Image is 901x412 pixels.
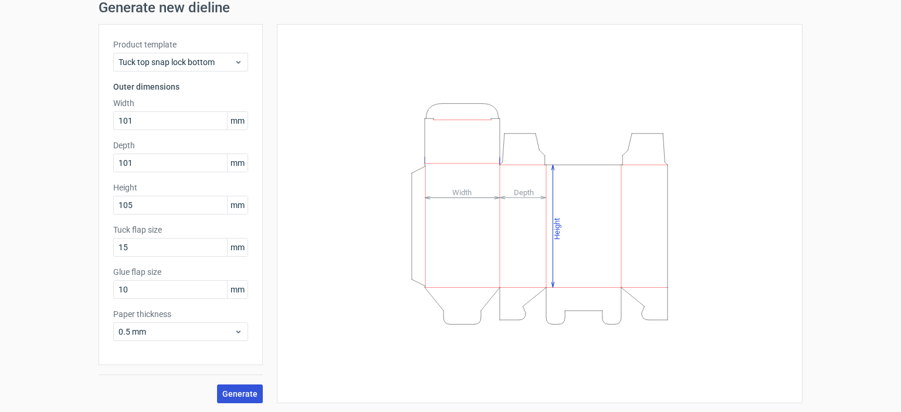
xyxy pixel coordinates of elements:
[99,1,802,15] h1: Generate new dieline
[113,81,248,93] h3: Outer dimensions
[113,266,248,278] label: Glue flap size
[118,56,234,68] span: Tuck top snap lock bottom
[113,139,248,151] label: Depth
[113,224,248,236] label: Tuck flap size
[227,196,248,214] span: mm
[113,308,248,320] label: Paper thickness
[514,188,534,196] tspan: Depth
[553,217,561,239] tspan: Height
[113,39,248,50] label: Product template
[227,154,248,172] span: mm
[227,112,248,130] span: mm
[222,390,258,398] span: Generate
[113,182,248,193] label: Height
[452,188,472,196] tspan: Width
[227,239,248,256] span: mm
[227,281,248,298] span: mm
[113,97,248,109] label: Width
[217,384,263,403] button: Generate
[118,326,234,338] span: 0.5 mm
